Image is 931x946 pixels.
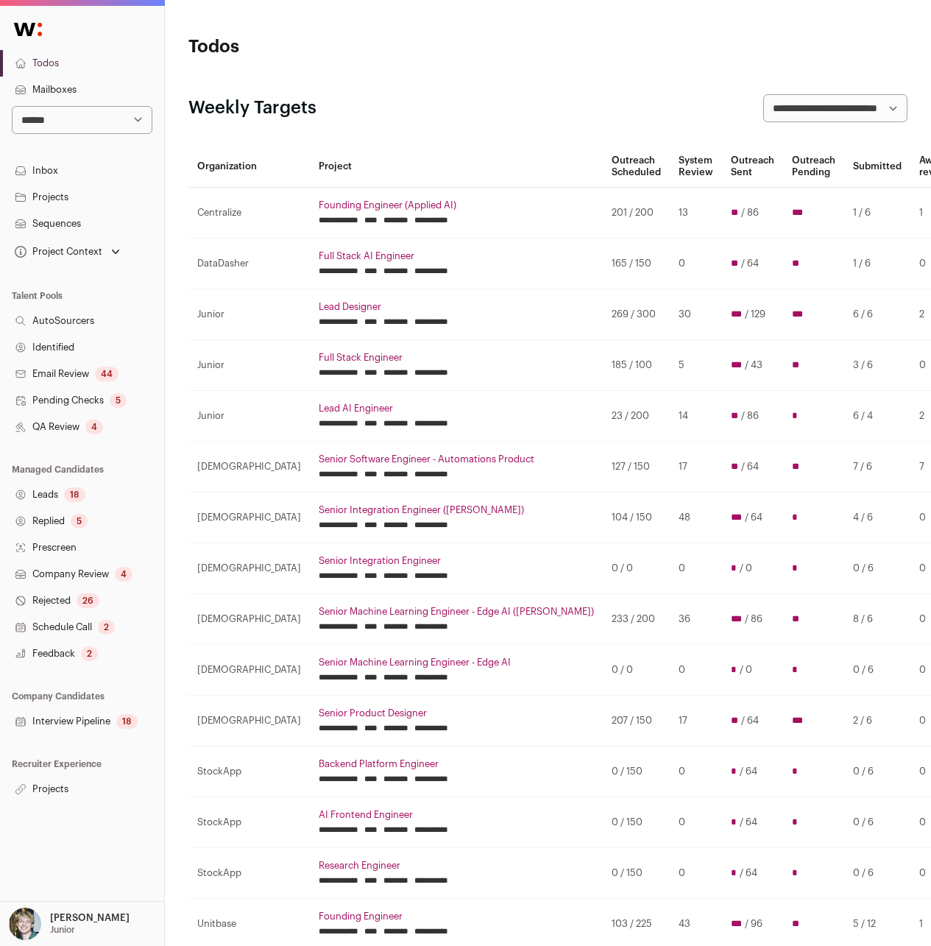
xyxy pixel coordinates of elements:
[319,352,594,364] a: Full Stack Engineer
[741,258,759,269] span: / 64
[844,797,910,848] td: 0 / 6
[603,696,670,746] td: 207 / 150
[670,289,722,340] td: 30
[319,504,594,516] a: Senior Integration Engineer ([PERSON_NAME])
[670,493,722,543] td: 48
[603,146,670,188] th: Outreach Scheduled
[670,391,722,442] td: 14
[188,493,310,543] td: [DEMOGRAPHIC_DATA]
[188,289,310,340] td: Junior
[603,442,670,493] td: 127 / 150
[50,912,130,924] p: [PERSON_NAME]
[844,493,910,543] td: 4 / 6
[188,391,310,442] td: Junior
[603,493,670,543] td: 104 / 150
[319,707,594,719] a: Senior Product Designer
[64,487,85,502] div: 18
[188,340,310,391] td: Junior
[188,696,310,746] td: [DEMOGRAPHIC_DATA]
[670,543,722,594] td: 0
[745,918,762,930] span: / 96
[670,146,722,188] th: System Review
[50,924,75,936] p: Junior
[670,239,722,289] td: 0
[319,860,594,872] a: Research Engineer
[603,289,670,340] td: 269 / 300
[670,645,722,696] td: 0
[844,848,910,899] td: 0 / 6
[319,453,594,465] a: Senior Software Engineer - Automations Product
[740,766,757,777] span: / 64
[670,848,722,899] td: 0
[844,696,910,746] td: 2 / 6
[844,543,910,594] td: 0 / 6
[603,340,670,391] td: 185 / 100
[745,308,765,320] span: / 129
[9,908,41,940] img: 6494470-medium_jpg
[71,514,88,529] div: 5
[740,562,752,574] span: / 0
[319,657,594,668] a: Senior Machine Learning Engineer - Edge AI
[188,96,316,120] h2: Weekly Targets
[603,797,670,848] td: 0 / 150
[12,246,102,258] div: Project Context
[319,911,594,922] a: Founding Engineer
[603,188,670,239] td: 201 / 200
[319,250,594,262] a: Full Stack AI Engineer
[319,200,594,211] a: Founding Engineer (Applied AI)
[741,715,759,727] span: / 64
[722,146,783,188] th: Outreach Sent
[116,714,138,729] div: 18
[6,15,50,44] img: Wellfound
[741,207,759,219] span: / 86
[844,146,910,188] th: Submitted
[844,442,910,493] td: 7 / 6
[603,239,670,289] td: 165 / 150
[603,645,670,696] td: 0 / 0
[188,146,310,188] th: Organization
[844,645,910,696] td: 0 / 6
[745,359,762,371] span: / 43
[110,393,127,408] div: 5
[844,188,910,239] td: 1 / 6
[741,410,759,422] span: / 86
[740,867,757,879] span: / 64
[188,594,310,645] td: [DEMOGRAPHIC_DATA]
[188,746,310,797] td: StockApp
[319,606,594,618] a: Senior Machine Learning Engineer - Edge AI ([PERSON_NAME])
[745,613,762,625] span: / 86
[603,391,670,442] td: 23 / 200
[670,594,722,645] td: 36
[319,555,594,567] a: Senior Integration Engineer
[670,797,722,848] td: 0
[188,239,310,289] td: DataDasher
[188,543,310,594] td: [DEMOGRAPHIC_DATA]
[603,848,670,899] td: 0 / 150
[188,645,310,696] td: [DEMOGRAPHIC_DATA]
[115,567,132,582] div: 4
[745,512,762,523] span: / 64
[844,746,910,797] td: 0 / 6
[77,593,99,608] div: 26
[188,35,428,59] h1: Todos
[603,594,670,645] td: 233 / 200
[844,289,910,340] td: 6 / 6
[670,340,722,391] td: 5
[844,239,910,289] td: 1 / 6
[319,809,594,821] a: AI Frontend Engineer
[603,746,670,797] td: 0 / 150
[670,442,722,493] td: 17
[81,646,98,661] div: 2
[844,340,910,391] td: 3 / 6
[6,908,132,940] button: Open dropdown
[95,367,118,381] div: 44
[85,420,103,434] div: 4
[670,188,722,239] td: 13
[783,146,844,188] th: Outreach Pending
[310,146,603,188] th: Project
[740,664,752,676] span: / 0
[12,241,123,262] button: Open dropdown
[98,620,115,635] div: 2
[319,301,594,313] a: Lead Designer
[844,594,910,645] td: 8 / 6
